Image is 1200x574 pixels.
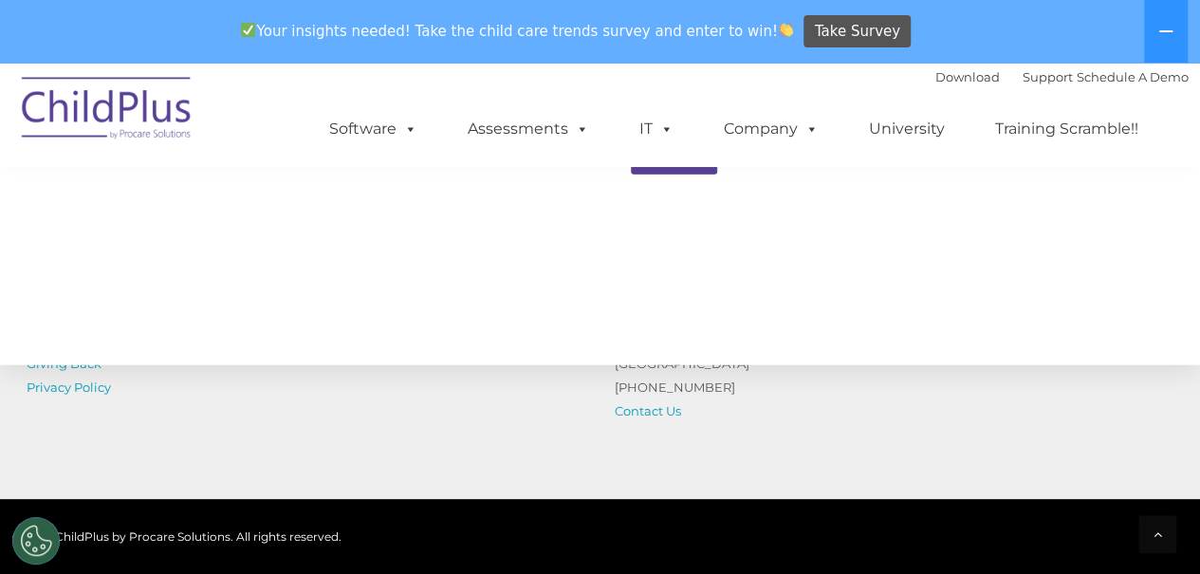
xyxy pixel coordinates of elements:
font: | [935,69,1189,84]
a: Assessments [449,110,608,148]
a: Support [1023,69,1073,84]
a: Contact Us [615,403,681,418]
a: Download [935,69,1000,84]
a: Schedule A Demo [1077,69,1189,84]
span: Last name [264,125,322,139]
iframe: Chat Widget [1105,483,1200,574]
a: Take Survey [803,15,911,48]
a: IT [620,110,692,148]
img: ChildPlus by Procare Solutions [12,64,202,158]
a: Training Scramble!! [976,110,1157,148]
img: ✅ [241,23,255,37]
span: Phone number [264,203,344,217]
button: Cookies Settings [12,517,60,565]
a: Software [310,110,436,148]
img: 👏 [779,23,793,37]
a: University [850,110,964,148]
a: Company [705,110,838,148]
a: Privacy Policy [27,380,111,395]
span: © 2025 ChildPlus by Procare Solutions. All rights reserved. [12,529,342,544]
span: Your insights needed! Take the child care trends survey and enter to win! [233,12,802,49]
span: Take Survey [815,15,900,48]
